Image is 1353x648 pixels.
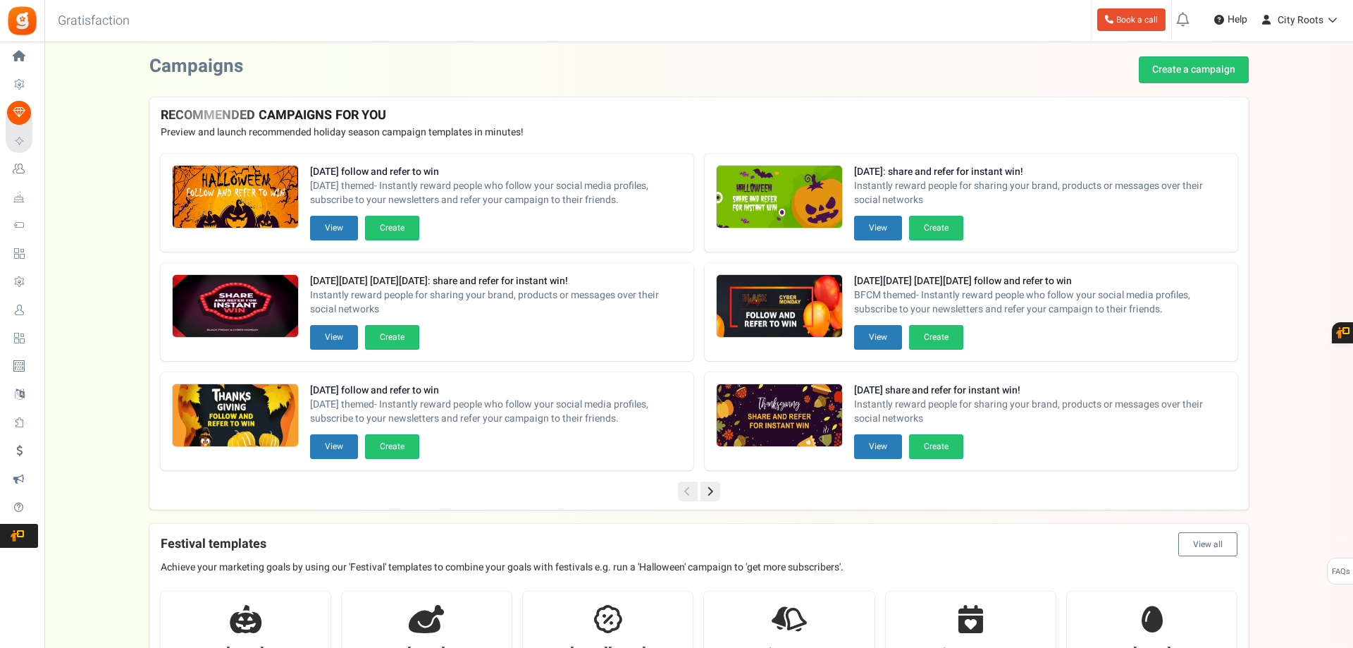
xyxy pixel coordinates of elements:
[854,216,902,240] button: View
[854,398,1226,426] span: Instantly reward people for sharing your brand, products or messages over their social networks
[854,288,1226,317] span: BFCM themed- Instantly reward people who follow your social media profiles, subscribe to your new...
[1139,56,1249,83] a: Create a campaign
[1209,8,1253,31] a: Help
[310,434,358,459] button: View
[365,434,419,459] button: Create
[854,384,1226,398] strong: [DATE] share and refer for instant win!
[1224,13,1247,27] span: Help
[854,434,902,459] button: View
[717,384,842,448] img: Recommended Campaigns
[717,166,842,229] img: Recommended Campaigns
[161,532,1237,556] h4: Festival templates
[854,274,1226,288] strong: [DATE][DATE] [DATE][DATE] follow and refer to win
[173,275,298,338] img: Recommended Campaigns
[310,216,358,240] button: View
[1097,8,1166,31] a: Book a call
[310,179,682,207] span: [DATE] themed- Instantly reward people who follow your social media profiles, subscribe to your n...
[161,561,1237,575] p: Achieve your marketing goals by using our 'Festival' templates to combine your goals with festiva...
[854,325,902,350] button: View
[909,434,963,459] button: Create
[310,398,682,426] span: [DATE] themed- Instantly reward people who follow your social media profiles, subscribe to your n...
[310,384,682,398] strong: [DATE] follow and refer to win
[149,56,243,77] h2: Campaigns
[310,325,358,350] button: View
[310,288,682,317] span: Instantly reward people for sharing your brand, products or messages over their social networks
[1178,532,1237,556] button: View all
[1278,13,1323,27] span: City Roots
[909,216,963,240] button: Create
[310,274,682,288] strong: [DATE][DATE] [DATE][DATE]: share and refer for instant win!
[6,5,38,37] img: Gratisfaction
[42,7,145,35] h3: Gratisfaction
[161,126,1237,140] p: Preview and launch recommended holiday season campaign templates in minutes!
[310,165,682,179] strong: [DATE] follow and refer to win
[1331,558,1350,585] span: FAQs
[173,384,298,448] img: Recommended Campaigns
[717,275,842,338] img: Recommended Campaigns
[365,325,419,350] button: Create
[909,325,963,350] button: Create
[854,165,1226,179] strong: [DATE]: share and refer for instant win!
[854,179,1226,207] span: Instantly reward people for sharing your brand, products or messages over their social networks
[365,216,419,240] button: Create
[173,166,298,229] img: Recommended Campaigns
[161,109,1237,123] h4: RECOMMENDED CAMPAIGNS FOR YOU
